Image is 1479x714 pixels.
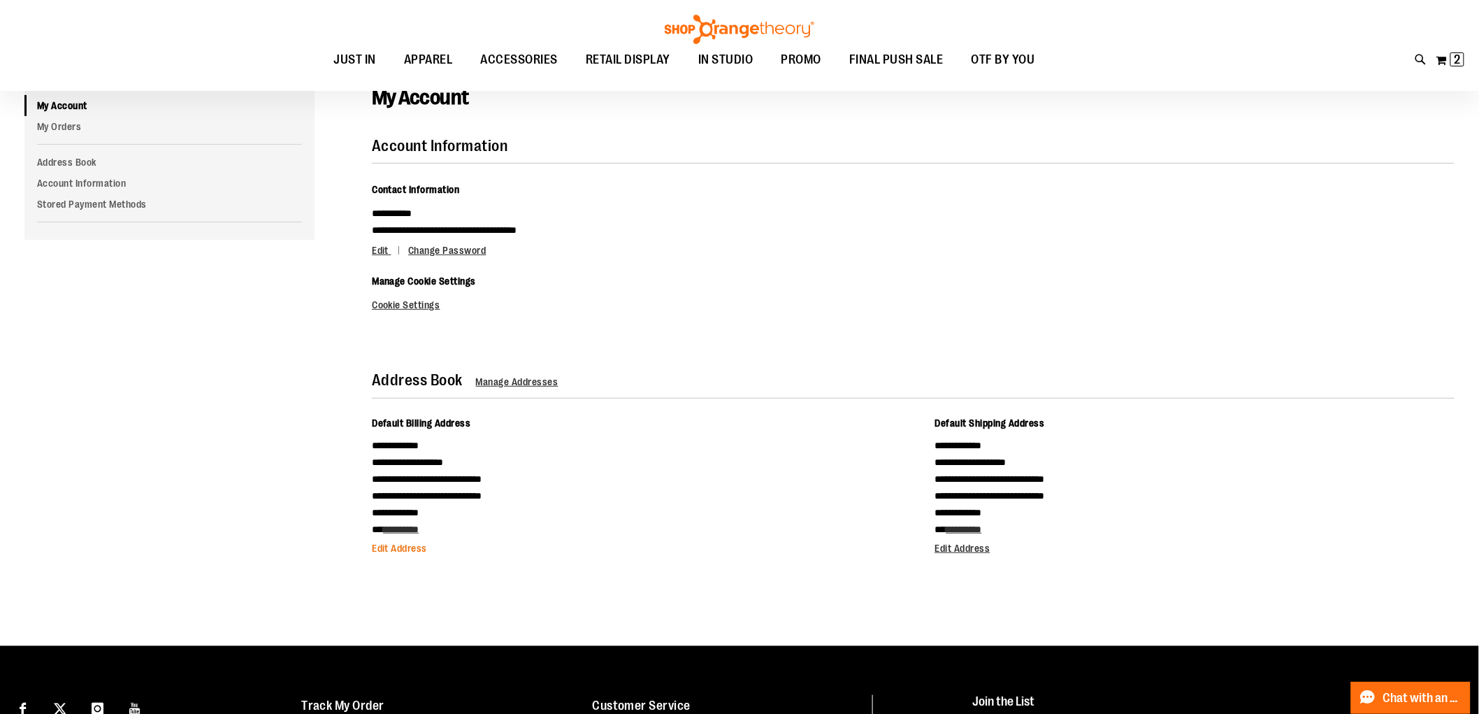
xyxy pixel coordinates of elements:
[1383,692,1462,705] span: Chat with an Expert
[592,699,691,713] a: Customer Service
[24,116,315,137] a: My Orders
[476,376,558,387] a: Manage Addresses
[663,15,816,44] img: Shop Orangetheory
[372,417,471,429] span: Default Billing Address
[372,85,469,109] span: My Account
[24,173,315,194] a: Account Information
[972,44,1035,76] span: OTF BY YOU
[24,95,315,116] a: My Account
[698,44,753,76] span: IN STUDIO
[372,371,463,389] strong: Address Book
[372,543,427,554] a: Edit Address
[1351,682,1471,714] button: Chat with an Expert
[372,245,389,256] span: Edit
[372,276,476,287] span: Manage Cookie Settings
[372,184,460,195] span: Contact Information
[24,194,315,215] a: Stored Payment Methods
[481,44,558,76] span: ACCESSORIES
[372,299,440,310] a: Cookie Settings
[404,44,453,76] span: APPAREL
[301,699,384,713] a: Track My Order
[935,417,1045,429] span: Default Shipping Address
[372,245,406,256] a: Edit
[1455,52,1461,66] span: 2
[408,245,486,256] a: Change Password
[334,44,377,76] span: JUST IN
[849,44,944,76] span: FINAL PUSH SALE
[935,543,990,554] a: Edit Address
[24,152,315,173] a: Address Book
[372,137,508,155] strong: Account Information
[781,44,822,76] span: PROMO
[586,44,670,76] span: RETAIL DISPLAY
